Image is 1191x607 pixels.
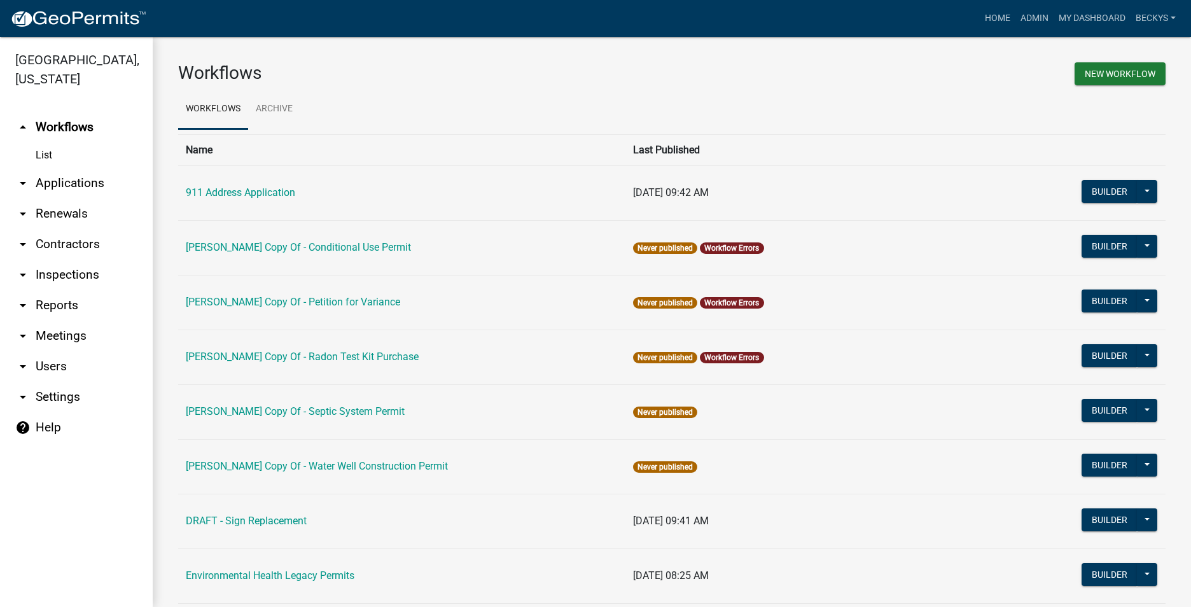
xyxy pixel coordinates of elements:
[178,62,662,84] h3: Workflows
[980,6,1015,31] a: Home
[1082,180,1138,203] button: Builder
[1082,399,1138,422] button: Builder
[1054,6,1131,31] a: My Dashboard
[1082,344,1138,367] button: Builder
[178,134,625,165] th: Name
[633,352,697,363] span: Never published
[186,569,354,582] a: Environmental Health Legacy Permits
[248,89,300,130] a: Archive
[15,176,31,191] i: arrow_drop_down
[186,296,400,308] a: [PERSON_NAME] Copy Of - Petition for Variance
[633,515,709,527] span: [DATE] 09:41 AM
[1082,290,1138,312] button: Builder
[15,328,31,344] i: arrow_drop_down
[1082,508,1138,531] button: Builder
[633,242,697,254] span: Never published
[15,389,31,405] i: arrow_drop_down
[15,206,31,221] i: arrow_drop_down
[186,186,295,199] a: 911 Address Application
[704,298,759,307] a: Workflow Errors
[704,244,759,253] a: Workflow Errors
[186,460,448,472] a: [PERSON_NAME] Copy Of - Water Well Construction Permit
[1131,6,1181,31] a: beckys
[1015,6,1054,31] a: Admin
[633,461,697,473] span: Never published
[15,267,31,283] i: arrow_drop_down
[15,298,31,313] i: arrow_drop_down
[15,237,31,252] i: arrow_drop_down
[1082,563,1138,586] button: Builder
[633,297,697,309] span: Never published
[186,405,405,417] a: [PERSON_NAME] Copy Of - Septic System Permit
[15,120,31,135] i: arrow_drop_up
[186,241,411,253] a: [PERSON_NAME] Copy Of - Conditional Use Permit
[1075,62,1166,85] button: New Workflow
[15,420,31,435] i: help
[633,407,697,418] span: Never published
[186,515,307,527] a: DRAFT - Sign Replacement
[15,359,31,374] i: arrow_drop_down
[178,89,248,130] a: Workflows
[625,134,1017,165] th: Last Published
[633,569,709,582] span: [DATE] 08:25 AM
[633,186,709,199] span: [DATE] 09:42 AM
[186,351,419,363] a: [PERSON_NAME] Copy Of - Radon Test Kit Purchase
[1082,235,1138,258] button: Builder
[1082,454,1138,477] button: Builder
[704,353,759,362] a: Workflow Errors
